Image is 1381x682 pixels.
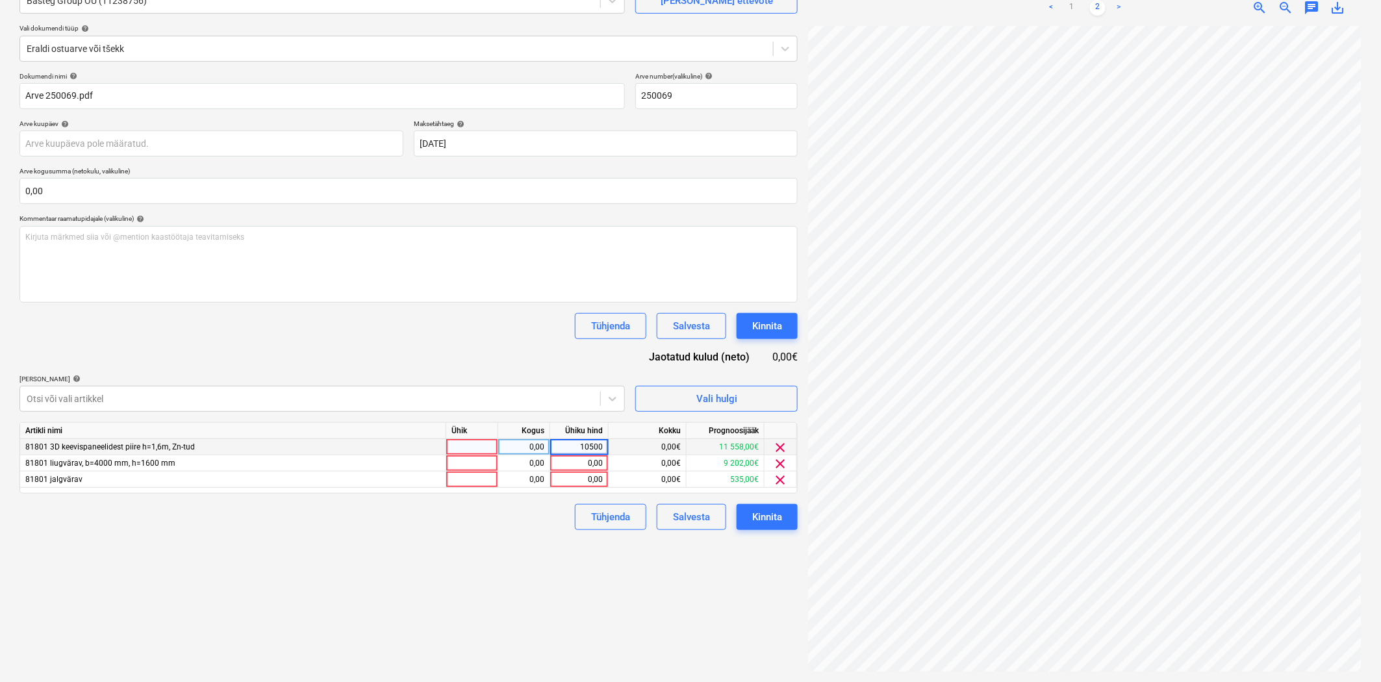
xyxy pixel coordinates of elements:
[550,423,609,439] div: Ühiku hind
[773,440,789,455] span: clear
[575,504,646,530] button: Tühjenda
[19,72,625,81] div: Dokumendi nimi
[67,72,77,80] span: help
[79,25,89,32] span: help
[609,455,687,472] div: 0,00€
[737,313,798,339] button: Kinnita
[609,439,687,455] div: 0,00€
[498,423,550,439] div: Kogus
[687,423,765,439] div: Prognoosijääk
[25,442,195,451] span: 81801 3D keevispaneelidest piire h=1,6m, Zn-tud
[555,472,603,488] div: 0,00
[687,455,765,472] div: 9 202,00€
[609,423,687,439] div: Kokku
[19,24,798,32] div: Vali dokumendi tüüp
[657,313,726,339] button: Salvesta
[635,386,798,412] button: Vali hulgi
[773,456,789,472] span: clear
[752,318,782,335] div: Kinnita
[19,178,798,204] input: Arve kogusumma (netokulu, valikuline)
[687,439,765,455] div: 11 558,00€
[454,120,464,128] span: help
[20,423,446,439] div: Artikli nimi
[58,120,69,128] span: help
[687,472,765,488] div: 535,00€
[134,215,144,223] span: help
[555,455,603,472] div: 0,00
[25,459,175,468] span: 81801 liugvärav, b=4000 mm, h=1600 mm
[702,72,713,80] span: help
[657,504,726,530] button: Salvesta
[25,475,82,484] span: 81801 jalgvärav
[414,131,798,157] input: Tähtaega pole määratud
[19,214,798,223] div: Kommentaar raamatupidajale (valikuline)
[19,83,625,109] input: Dokumendi nimi
[19,131,403,157] input: Arve kuupäeva pole määratud.
[673,318,710,335] div: Salvesta
[414,120,798,128] div: Maksetähtaeg
[673,509,710,525] div: Salvesta
[609,472,687,488] div: 0,00€
[635,72,798,81] div: Arve number (valikuline)
[629,349,770,364] div: Jaotatud kulud (neto)
[773,472,789,488] span: clear
[19,167,798,178] p: Arve kogusumma (netokulu, valikuline)
[752,509,782,525] div: Kinnita
[575,313,646,339] button: Tühjenda
[70,375,81,383] span: help
[446,423,498,439] div: Ühik
[503,455,544,472] div: 0,00
[591,509,630,525] div: Tühjenda
[737,504,798,530] button: Kinnita
[19,120,403,128] div: Arve kuupäev
[635,83,798,109] input: Arve number
[591,318,630,335] div: Tühjenda
[771,349,798,364] div: 0,00€
[696,390,737,407] div: Vali hulgi
[19,375,625,383] div: [PERSON_NAME]
[503,472,544,488] div: 0,00
[503,439,544,455] div: 0,00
